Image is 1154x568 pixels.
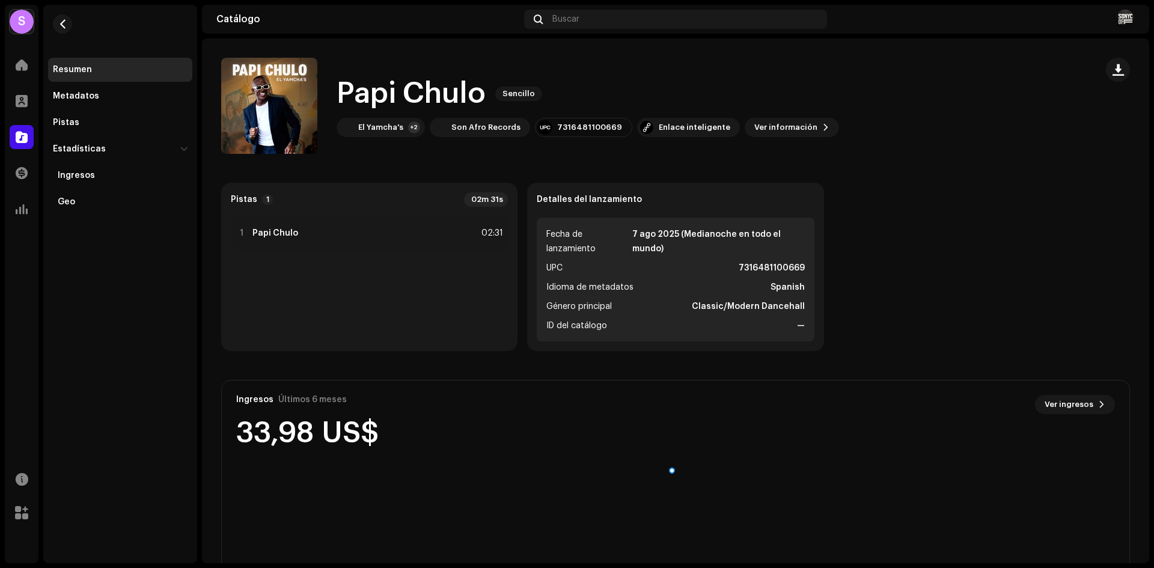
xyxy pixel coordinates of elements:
[337,75,486,113] h1: Papi Chulo
[1035,395,1115,414] button: Ver ingresos
[692,299,805,314] strong: Classic/Modern Dancehall
[10,10,34,34] div: S
[48,190,192,214] re-m-nav-item: Geo
[797,319,805,333] strong: —
[58,197,75,207] div: Geo
[546,319,607,333] span: ID del catálogo
[546,227,630,256] span: Fecha de lanzamiento
[659,123,730,132] div: Enlace inteligente
[236,395,273,405] div: Ingresos
[216,14,519,24] div: Catálogo
[53,118,79,127] div: Pistas
[53,144,106,154] div: Estadísticas
[464,192,508,207] div: 02m 31s
[48,84,192,108] re-m-nav-item: Metadatos
[48,163,192,188] re-m-nav-item: Ingresos
[754,115,817,139] span: Ver información
[58,171,95,180] div: Ingresos
[231,195,257,204] strong: Pistas
[495,87,542,101] span: Sencillo
[358,123,403,132] div: El Yamcha's
[1045,392,1093,417] span: Ver ingresos
[546,261,563,275] span: UPC
[632,227,805,256] strong: 7 ago 2025 (Medianoche en todo el mundo)
[546,299,612,314] span: Género principal
[739,261,805,275] strong: 7316481100669
[546,280,633,295] span: Idioma de metadatos
[408,121,420,133] div: +2
[552,14,579,24] span: Buscar
[771,280,805,295] strong: Spanish
[252,228,298,238] strong: Papi Chulo
[48,137,192,214] re-m-nav-dropdown: Estadísticas
[48,111,192,135] re-m-nav-item: Pistas
[1116,10,1135,29] img: ac2d6ba7-6e03-4d56-b356-7b6d8d7d168b
[339,120,353,135] img: 20212adb-4345-48eb-b812-88fac8150fb7
[278,395,347,405] div: Últimos 6 meses
[537,195,642,204] strong: Detalles del lanzamiento
[262,194,273,205] p-badge: 1
[745,118,839,137] button: Ver información
[48,58,192,82] re-m-nav-item: Resumen
[432,120,447,135] img: 6b6177b3-3588-4b78-9438-a6e8bce9862c
[53,91,99,101] div: Metadatos
[557,123,622,132] div: 7316481100669
[477,226,503,240] div: 02:31
[451,123,521,132] div: Son Afro Records
[53,65,92,75] div: Resumen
